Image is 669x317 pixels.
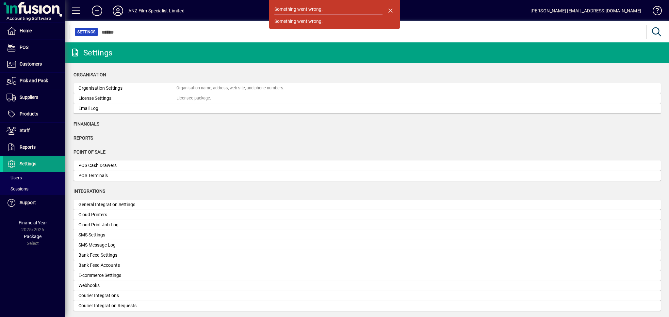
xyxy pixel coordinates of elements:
[78,162,176,169] div: POS Cash Drawers
[73,301,661,311] a: Courier Integration Requests
[73,210,661,220] a: Cloud Printers
[78,302,176,309] div: Courier Integration Requests
[3,89,65,106] a: Suppliers
[7,175,22,180] span: Users
[70,48,112,58] div: Settings
[78,105,176,112] div: Email Log
[78,95,176,102] div: License Settings
[7,186,28,191] span: Sessions
[20,161,36,166] span: Settings
[78,272,176,279] div: E-commerce Settings
[3,73,65,89] a: Pick and Pack
[73,291,661,301] a: Courier Integrations
[20,61,42,67] span: Customers
[19,220,47,225] span: Financial Year
[176,95,211,101] div: Licensee package.
[73,260,661,270] a: Bank Feed Accounts
[73,200,661,210] a: General Integration Settings
[78,282,176,289] div: Webhooks
[3,172,65,183] a: Users
[3,123,65,139] a: Staff
[20,45,28,50] span: POS
[3,195,65,211] a: Support
[73,160,661,171] a: POS Cash Drawers
[128,6,185,16] div: ANZ Film Specialist Limited
[3,183,65,194] a: Sessions
[530,6,641,16] div: [PERSON_NAME] [EMAIL_ADDRESS][DOMAIN_NAME]
[73,135,93,141] span: Reports
[20,28,32,33] span: Home
[176,85,284,91] div: Organisation name, address, web site, and phone numbers.
[20,111,38,116] span: Products
[78,232,176,238] div: SMS Settings
[78,211,176,218] div: Cloud Printers
[648,1,661,23] a: Knowledge Base
[20,95,38,100] span: Suppliers
[20,78,48,83] span: Pick and Pack
[73,240,661,250] a: SMS Message Log
[20,200,36,205] span: Support
[73,270,661,280] a: E-commerce Settings
[78,262,176,269] div: Bank Feed Accounts
[73,280,661,291] a: Webhooks
[73,121,99,127] span: Financials
[73,149,106,155] span: Point of Sale
[78,85,176,92] div: Organisation Settings
[73,189,105,194] span: Integrations
[107,5,128,17] button: Profile
[78,201,176,208] div: General Integration Settings
[3,56,65,72] a: Customers
[73,72,106,77] span: Organisation
[73,230,661,240] a: SMS Settings
[3,106,65,122] a: Products
[73,103,661,113] a: Email Log
[78,292,176,299] div: Courier Integrations
[3,139,65,156] a: Reports
[24,234,41,239] span: Package
[78,172,176,179] div: POS Terminals
[73,220,661,230] a: Cloud Print Job Log
[3,39,65,56] a: POS
[20,144,36,150] span: Reports
[73,250,661,260] a: Bank Feed Settings
[73,83,661,93] a: Organisation SettingsOrganisation name, address, web site, and phone numbers.
[78,221,176,228] div: Cloud Print Job Log
[78,242,176,249] div: SMS Message Log
[73,93,661,103] a: License SettingsLicensee package.
[3,23,65,39] a: Home
[77,29,95,35] span: Settings
[20,128,30,133] span: Staff
[73,171,661,181] a: POS Terminals
[87,5,107,17] button: Add
[78,252,176,259] div: Bank Feed Settings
